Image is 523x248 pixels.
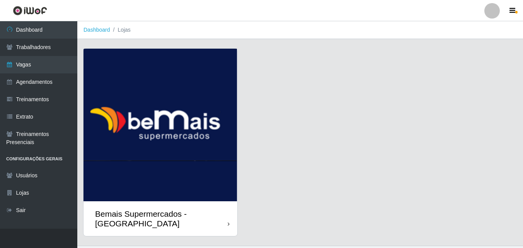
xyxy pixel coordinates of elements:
[110,26,131,34] li: Lojas
[13,6,47,15] img: CoreUI Logo
[83,49,237,201] img: cardImg
[83,49,237,236] a: Bemais Supermercados - [GEOGRAPHIC_DATA]
[83,27,110,33] a: Dashboard
[95,209,228,228] div: Bemais Supermercados - [GEOGRAPHIC_DATA]
[77,21,523,39] nav: breadcrumb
